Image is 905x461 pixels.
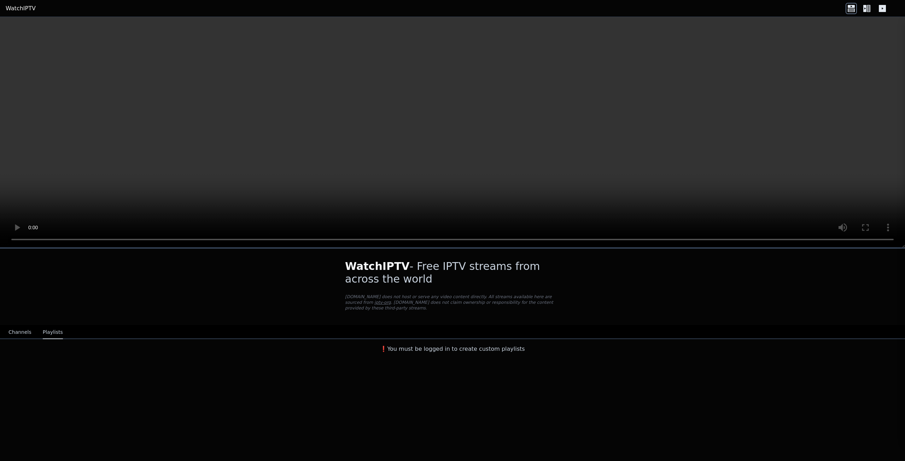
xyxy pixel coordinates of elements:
h3: ❗️You must be logged in to create custom playlists [334,345,571,353]
button: Channels [8,326,31,339]
p: [DOMAIN_NAME] does not host or serve any video content directly. All streams available here are s... [345,294,560,311]
span: WatchIPTV [345,260,410,272]
a: iptv-org [374,300,391,305]
a: WatchIPTV [6,4,36,13]
h1: - Free IPTV streams from across the world [345,260,560,285]
button: Playlists [43,326,63,339]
